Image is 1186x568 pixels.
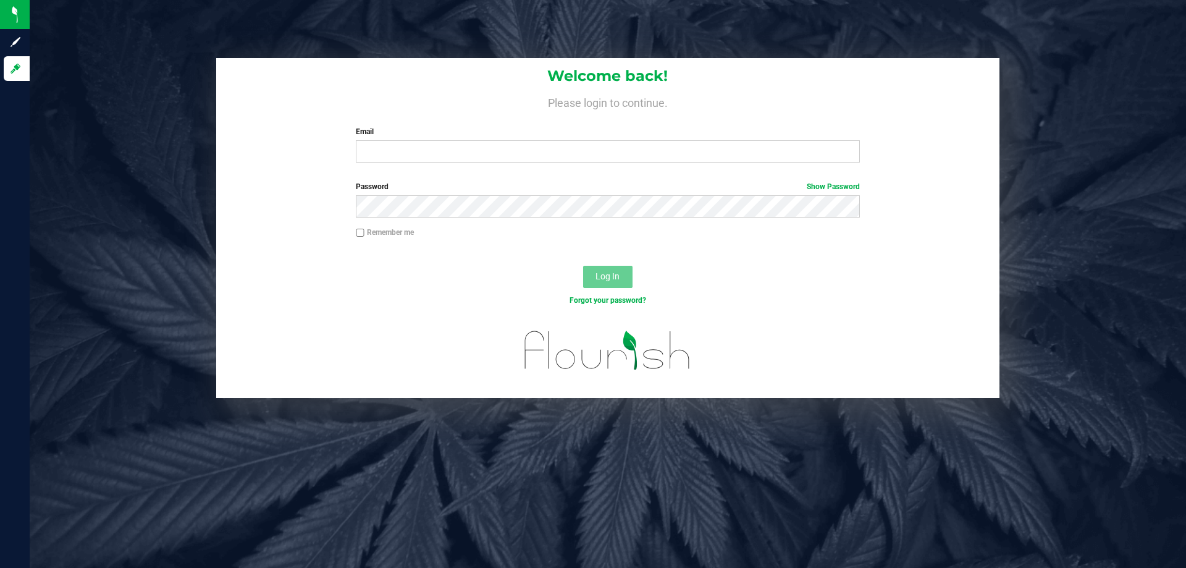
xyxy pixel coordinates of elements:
[216,68,999,84] h1: Welcome back!
[216,94,999,109] h4: Please login to continue.
[356,126,859,137] label: Email
[356,182,389,191] span: Password
[570,296,646,305] a: Forgot your password?
[583,266,633,288] button: Log In
[9,36,22,48] inline-svg: Sign up
[807,182,860,191] a: Show Password
[595,271,620,281] span: Log In
[510,319,705,382] img: flourish_logo.svg
[356,227,414,238] label: Remember me
[356,229,364,237] input: Remember me
[9,62,22,75] inline-svg: Log in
